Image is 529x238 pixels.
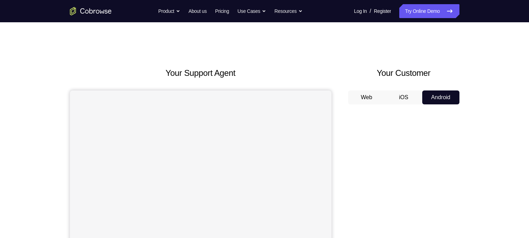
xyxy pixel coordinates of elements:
[158,4,180,18] button: Product
[215,4,229,18] a: Pricing
[274,4,303,18] button: Resources
[354,4,367,18] a: Log In
[348,90,385,104] button: Web
[399,4,459,18] a: Try Online Demo
[385,90,422,104] button: iOS
[422,90,459,104] button: Android
[238,4,266,18] button: Use Cases
[348,67,459,79] h2: Your Customer
[70,67,331,79] h2: Your Support Agent
[70,7,112,15] a: Go to the home page
[189,4,207,18] a: About us
[370,7,371,15] span: /
[374,4,391,18] a: Register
